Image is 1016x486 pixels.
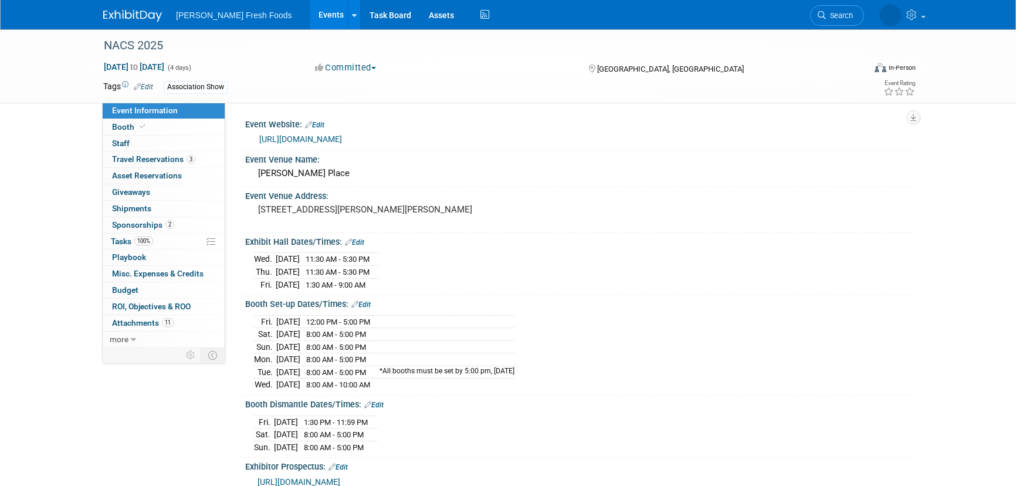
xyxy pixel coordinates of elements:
[258,204,510,215] pre: [STREET_ADDRESS][PERSON_NAME][PERSON_NAME]
[201,347,225,363] td: Toggle Event Tabs
[306,268,370,276] span: 11:30 AM - 5:30 PM
[274,441,298,453] td: [DATE]
[879,4,902,26] img: Courtney Law
[276,253,300,266] td: [DATE]
[103,103,225,119] a: Event Information
[306,281,365,289] span: 1:30 AM - 9:00 AM
[875,63,886,72] img: Format-Inperson.png
[254,441,274,453] td: Sun.
[134,83,153,91] a: Edit
[306,330,366,339] span: 8:00 AM - 5:00 PM
[245,396,913,411] div: Booth Dismantle Dates/Times:
[254,428,274,441] td: Sat.
[103,184,225,200] a: Giveaways
[187,155,195,164] span: 3
[128,62,140,72] span: to
[103,217,225,233] a: Sponsorships2
[140,123,145,130] i: Booth reservation complete
[112,285,138,295] span: Budget
[826,11,853,20] span: Search
[304,418,368,427] span: 1:30 PM - 11:59 PM
[274,416,298,428] td: [DATE]
[112,154,195,164] span: Travel Reservations
[597,65,744,73] span: [GEOGRAPHIC_DATA], [GEOGRAPHIC_DATA]
[103,151,225,167] a: Travel Reservations3
[245,458,913,473] div: Exhibitor Prospectus:
[112,269,204,278] span: Misc. Expenses & Credits
[328,463,348,471] a: Edit
[103,168,225,184] a: Asset Reservations
[176,11,292,20] span: [PERSON_NAME] Fresh Foods
[103,315,225,331] a: Attachments11
[364,401,384,409] a: Edit
[276,366,300,379] td: [DATE]
[103,119,225,135] a: Booth
[259,134,342,144] a: [URL][DOMAIN_NAME]
[112,187,150,197] span: Giveaways
[103,10,162,22] img: ExhibitDay
[112,302,191,311] span: ROI, Objectives & ROO
[810,5,864,26] a: Search
[306,355,366,364] span: 8:00 AM - 5:00 PM
[306,343,366,352] span: 8:00 AM - 5:00 PM
[304,443,364,452] span: 8:00 AM - 5:00 PM
[112,122,148,131] span: Booth
[103,249,225,265] a: Playbook
[103,234,225,249] a: Tasks100%
[110,335,128,344] span: more
[103,201,225,217] a: Shipments
[100,35,846,56] div: NACS 2025
[111,237,153,246] span: Tasks
[888,63,916,72] div: In-Person
[254,340,276,353] td: Sun.
[245,187,913,202] div: Event Venue Address:
[164,81,228,93] div: Association Show
[306,380,370,389] span: 8:00 AM - 10:00 AM
[276,340,300,353] td: [DATE]
[276,266,300,279] td: [DATE]
[306,368,366,377] span: 8:00 AM - 5:00 PM
[245,233,913,248] div: Exhibit Hall Dates/Times:
[372,366,514,379] td: *All booths must be set by 5:00 pm, [DATE]
[167,64,191,72] span: (4 days)
[134,237,153,245] span: 100%
[254,416,274,428] td: Fri.
[311,62,381,74] button: Committed
[162,318,174,327] span: 11
[254,353,276,366] td: Mon.
[254,266,276,279] td: Thu.
[276,353,300,366] td: [DATE]
[181,347,201,363] td: Personalize Event Tab Strip
[276,328,300,341] td: [DATE]
[254,164,904,183] div: [PERSON_NAME] Place
[112,318,174,328] span: Attachments
[245,116,913,131] div: Event Website:
[795,61,916,79] div: Event Format
[103,62,165,72] span: [DATE] [DATE]
[274,428,298,441] td: [DATE]
[345,238,364,247] a: Edit
[306,255,370,264] span: 11:30 AM - 5:30 PM
[245,295,913,310] div: Booth Set-up Dates/Times:
[254,379,276,391] td: Wed.
[254,315,276,328] td: Fri.
[351,301,371,309] a: Edit
[306,318,370,326] span: 12:00 PM - 5:00 PM
[276,315,300,328] td: [DATE]
[103,266,225,282] a: Misc. Expenses & Credits
[103,299,225,315] a: ROI, Objectives & ROO
[112,139,130,148] span: Staff
[276,278,300,291] td: [DATE]
[276,379,300,391] td: [DATE]
[112,106,178,115] span: Event Information
[305,121,324,129] a: Edit
[103,332,225,347] a: more
[103,282,225,298] a: Budget
[103,136,225,151] a: Staff
[254,366,276,379] td: Tue.
[165,220,174,229] span: 2
[245,151,913,166] div: Event Venue Name:
[103,80,153,94] td: Tags
[254,328,276,341] td: Sat.
[112,220,174,230] span: Sponsorships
